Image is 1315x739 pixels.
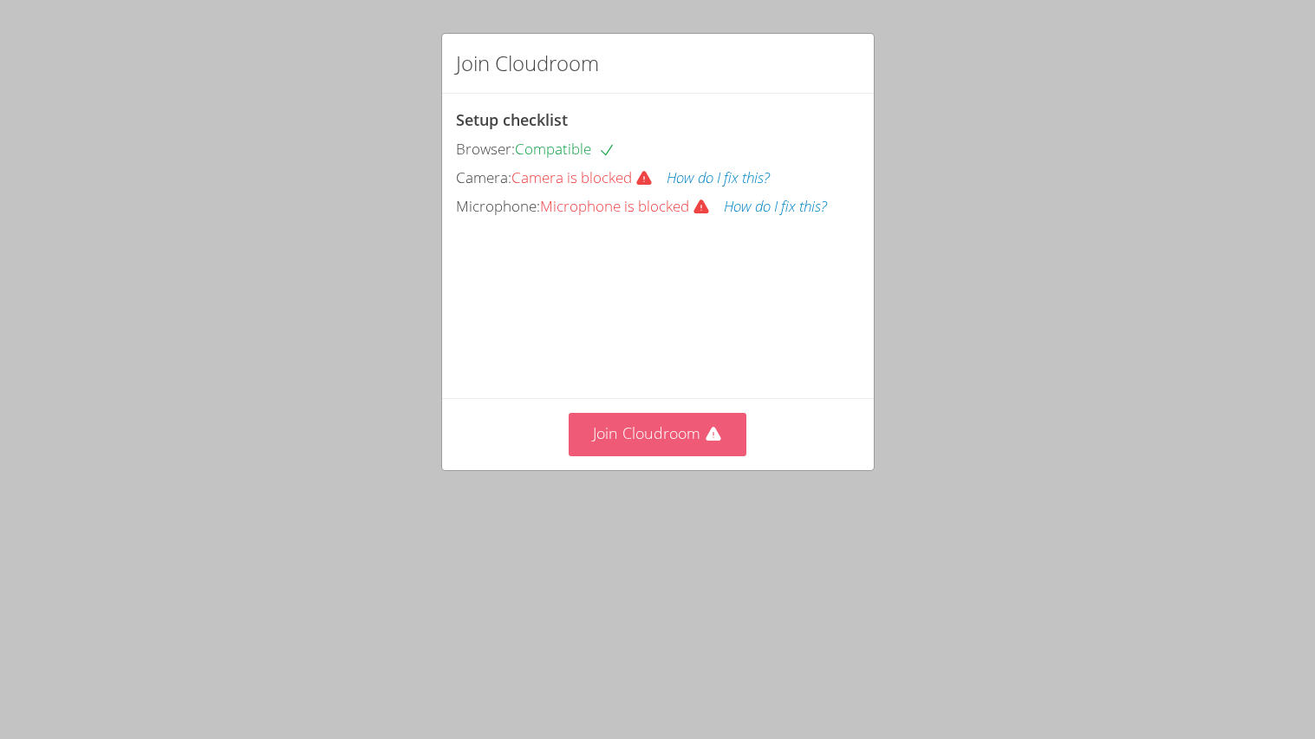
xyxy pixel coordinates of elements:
[456,167,511,187] span: Camera:
[515,139,615,159] span: Compatible
[456,48,599,79] h2: Join Cloudroom
[511,167,667,187] span: Camera is blocked
[569,413,746,455] button: Join Cloudroom
[456,139,515,159] span: Browser:
[540,196,724,216] span: Microphone is blocked
[456,109,568,130] span: Setup checklist
[667,166,770,191] button: How do I fix this?
[724,194,827,219] button: How do I fix this?
[456,196,540,216] span: Microphone:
